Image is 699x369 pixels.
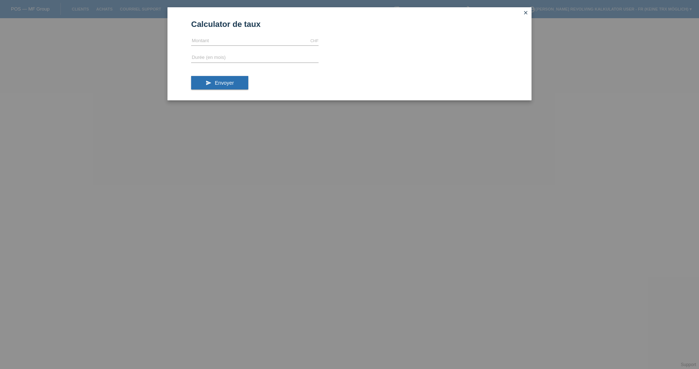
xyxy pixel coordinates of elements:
[215,80,234,86] span: Envoyer
[523,10,529,16] i: close
[191,20,508,29] h1: Calculator de taux
[206,80,212,86] i: send
[310,39,319,43] div: CHF
[191,76,248,90] button: send Envoyer
[521,9,530,17] a: close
